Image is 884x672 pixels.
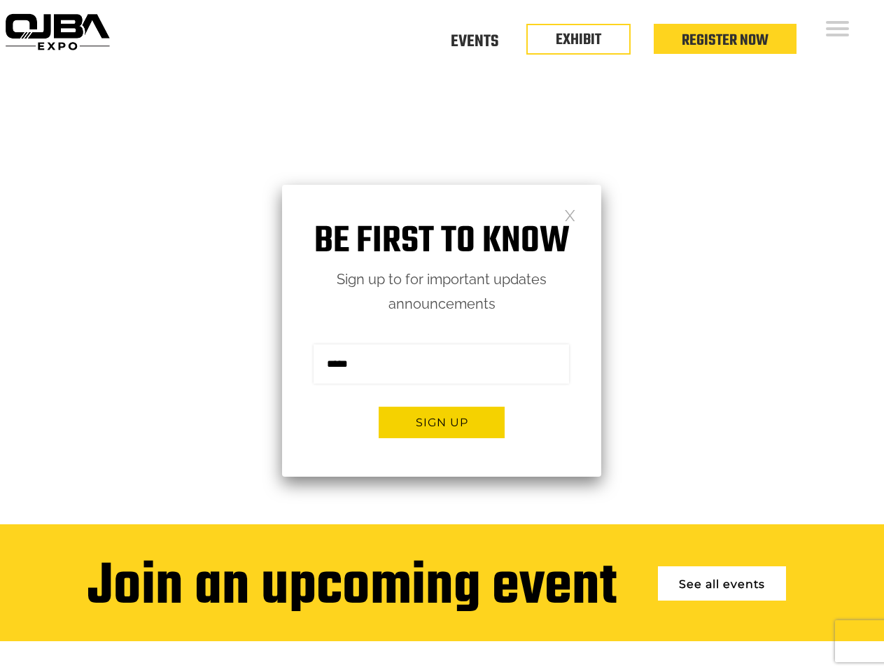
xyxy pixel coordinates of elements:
a: EXHIBIT [556,28,601,52]
a: Close [564,209,576,220]
button: Sign up [379,407,505,438]
a: Register Now [682,29,769,52]
div: Join an upcoming event [87,556,617,620]
p: Sign up to for important updates announcements [282,267,601,316]
h1: Be first to know [282,220,601,264]
a: See all events [658,566,786,601]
